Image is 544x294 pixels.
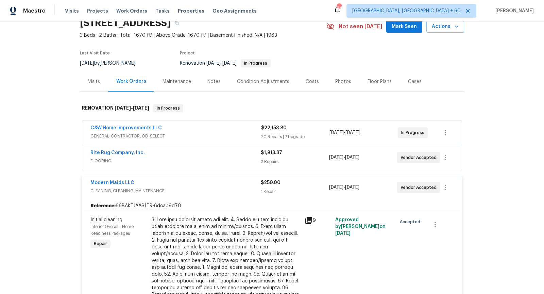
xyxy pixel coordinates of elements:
[80,20,171,27] h2: [STREET_ADDRESS]
[206,61,237,66] span: -
[368,78,392,85] div: Floor Plans
[90,158,261,164] span: FLOORING
[155,9,170,13] span: Tasks
[154,105,183,112] span: In Progress
[352,7,461,14] span: [GEOGRAPHIC_DATA], [GEOGRAPHIC_DATA] + 60
[329,185,343,190] span: [DATE]
[80,97,464,119] div: RENOVATION [DATE]-[DATE]In Progress
[329,154,359,161] span: -
[261,188,329,195] div: 1 Repair
[339,23,382,30] span: Not seen [DATE]
[345,155,359,160] span: [DATE]
[401,184,439,191] span: Vendor Accepted
[261,133,329,140] div: 20 Repairs | 7 Upgrade
[329,155,343,160] span: [DATE]
[337,4,341,11] div: 697
[180,61,271,66] span: Renovation
[178,7,204,14] span: Properties
[329,130,344,135] span: [DATE]
[241,61,270,65] span: In Progress
[180,51,195,55] span: Project
[171,17,183,29] button: Copy Address
[82,200,462,212] div: 66BAKTJAAS1TR-6dcab9d70
[305,216,331,225] div: 9
[90,225,134,235] span: Interior Overall - Home Readiness Packages
[82,104,149,112] h6: RENOVATION
[329,184,359,191] span: -
[90,150,145,155] a: Rite Rug Company, Inc.
[345,130,360,135] span: [DATE]
[90,133,261,140] span: GENERAL_CONTRACTOR, OD_SELECT
[116,7,147,14] span: Work Orders
[90,180,134,185] a: Modern Maids LLC
[206,61,221,66] span: [DATE]
[306,78,319,85] div: Costs
[80,61,94,66] span: [DATE]
[345,185,359,190] span: [DATE]
[80,51,110,55] span: Last Visit Date
[261,126,287,130] span: $22,153.80
[65,7,79,14] span: Visits
[115,105,131,110] span: [DATE]
[90,126,162,130] a: C&W Home Improvements LLC
[80,59,143,67] div: by [PERSON_NAME]
[426,20,464,33] button: Actions
[401,129,427,136] span: In Progress
[493,7,534,14] span: [PERSON_NAME]
[408,78,422,85] div: Cases
[329,129,360,136] span: -
[401,154,439,161] span: Vendor Accepted
[90,202,116,209] b: Reference:
[335,78,351,85] div: Photos
[335,231,351,236] span: [DATE]
[23,7,46,14] span: Maestro
[90,217,122,222] span: Initial cleaning
[335,217,386,236] span: Approved by [PERSON_NAME] on
[80,32,326,39] span: 3 Beds | 2 Baths | Total: 1670 ft² | Above Grade: 1670 ft² | Basement Finished: N/A | 1983
[91,240,110,247] span: Repair
[87,7,108,14] span: Projects
[133,105,149,110] span: [DATE]
[115,105,149,110] span: -
[163,78,191,85] div: Maintenance
[400,218,423,225] span: Accepted
[261,150,282,155] span: $1,813.37
[386,20,422,33] button: Mark Seen
[90,187,261,194] span: CLEANING, CLEANING_MAINTENANCE
[432,22,459,31] span: Actions
[261,180,280,185] span: $250.00
[213,7,257,14] span: Geo Assignments
[88,78,100,85] div: Visits
[392,22,417,31] span: Mark Seen
[237,78,289,85] div: Condition Adjustments
[116,78,146,85] div: Work Orders
[207,78,221,85] div: Notes
[261,158,329,165] div: 2 Repairs
[222,61,237,66] span: [DATE]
